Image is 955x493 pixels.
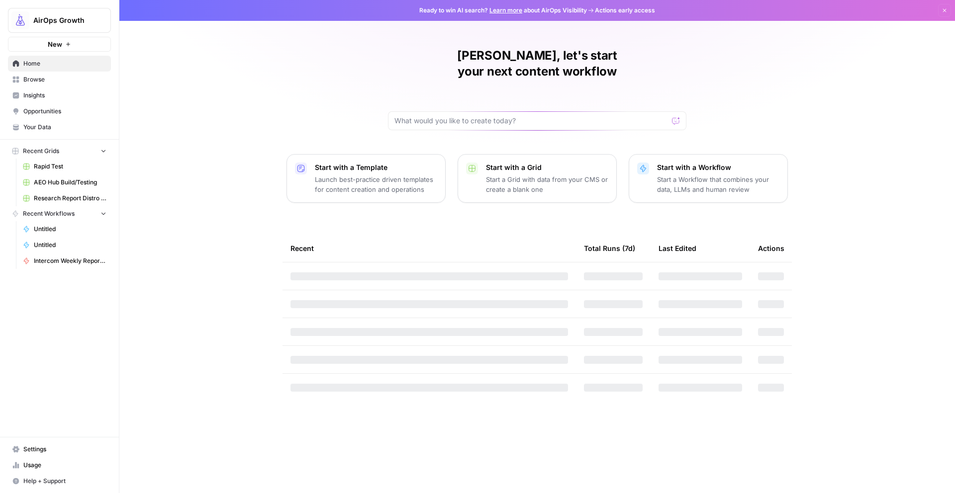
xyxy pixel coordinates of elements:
[315,163,437,172] p: Start with a Template
[18,190,111,206] a: Research Report Distro Workflows
[34,162,106,171] span: Rapid Test
[489,6,522,14] a: Learn more
[8,144,111,159] button: Recent Grids
[23,147,59,156] span: Recent Grids
[419,6,587,15] span: Ready to win AI search? about AirOps Visibility
[458,154,617,203] button: Start with a GridStart a Grid with data from your CMS or create a blank one
[11,11,29,29] img: AirOps Growth Logo
[8,457,111,473] a: Usage
[657,174,779,194] p: Start a Workflow that combines your data, LLMs and human review
[8,119,111,135] a: Your Data
[629,154,788,203] button: Start with a WorkflowStart a Workflow that combines your data, LLMs and human review
[23,209,75,218] span: Recent Workflows
[8,87,111,103] a: Insights
[18,253,111,269] a: Intercom Weekly Report to Slack
[18,174,111,190] a: AEO Hub Build/Testing
[23,107,106,116] span: Opportunities
[595,6,655,15] span: Actions early access
[8,56,111,72] a: Home
[34,178,106,187] span: AEO Hub Build/Testing
[8,103,111,119] a: Opportunities
[18,221,111,237] a: Untitled
[8,72,111,87] a: Browse
[34,225,106,234] span: Untitled
[657,163,779,172] p: Start with a Workflow
[8,8,111,33] button: Workspace: AirOps Growth
[758,235,784,262] div: Actions
[23,75,106,84] span: Browse
[486,174,608,194] p: Start a Grid with data from your CMS or create a blank one
[8,441,111,457] a: Settings
[23,123,106,132] span: Your Data
[286,154,446,203] button: Start with a TemplateLaunch best-practice driven templates for content creation and operations
[18,159,111,174] a: Rapid Test
[8,473,111,489] button: Help + Support
[315,174,437,194] p: Launch best-practice driven templates for content creation and operations
[388,48,686,80] h1: [PERSON_NAME], let's start your next content workflow
[23,445,106,454] span: Settings
[23,91,106,100] span: Insights
[18,237,111,253] a: Untitled
[659,235,696,262] div: Last Edited
[290,235,568,262] div: Recent
[34,241,106,249] span: Untitled
[23,59,106,68] span: Home
[34,194,106,203] span: Research Report Distro Workflows
[486,163,608,172] p: Start with a Grid
[584,235,635,262] div: Total Runs (7d)
[23,477,106,486] span: Help + Support
[394,116,668,126] input: What would you like to create today?
[33,15,94,25] span: AirOps Growth
[8,37,111,52] button: New
[34,256,106,265] span: Intercom Weekly Report to Slack
[8,206,111,221] button: Recent Workflows
[48,39,62,49] span: New
[23,461,106,470] span: Usage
